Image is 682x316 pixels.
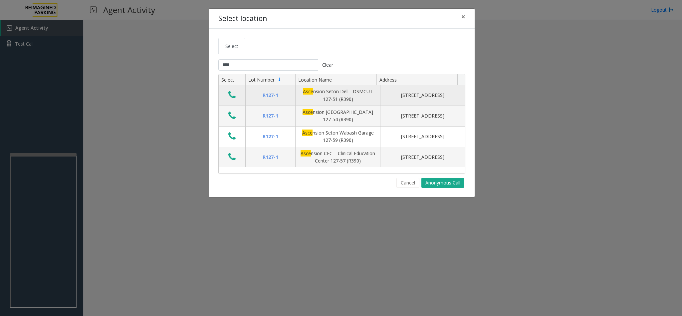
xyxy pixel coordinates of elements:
button: Anonymous Call [421,178,464,188]
div: R127-1 [250,92,291,99]
button: Close [457,9,470,25]
span: Select [225,43,238,49]
div: [STREET_ADDRESS] [384,154,461,161]
div: [STREET_ADDRESS] [384,92,461,99]
span: × [461,12,465,21]
div: nsion Seton Dell - DSMCUT 127-51 (R390) [300,88,376,103]
div: Data table [219,74,465,173]
div: nsion [GEOGRAPHIC_DATA] 127-54 (R390) [300,109,376,124]
span: Asce [303,88,313,95]
ul: Tabs [218,38,465,54]
span: Address [379,77,397,83]
div: R127-1 [250,112,291,120]
div: [STREET_ADDRESS] [384,133,461,140]
div: nsion CEC – Clinical Education Center 127-57 (R390) [300,150,376,165]
div: [STREET_ADDRESS] [384,112,461,120]
button: Clear [318,59,337,71]
div: R127-1 [250,154,291,161]
span: Asce [303,109,313,115]
span: Sortable [277,77,282,82]
span: Location Name [298,77,332,83]
h4: Select location [218,13,267,24]
button: Cancel [396,178,419,188]
span: Asce [301,150,311,157]
div: R127-1 [250,133,291,140]
span: Lot Number [248,77,275,83]
div: nsion Seton Wabash Garage 127-59 (R390) [300,129,376,144]
span: Asce [302,130,313,136]
th: Select [219,74,245,86]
